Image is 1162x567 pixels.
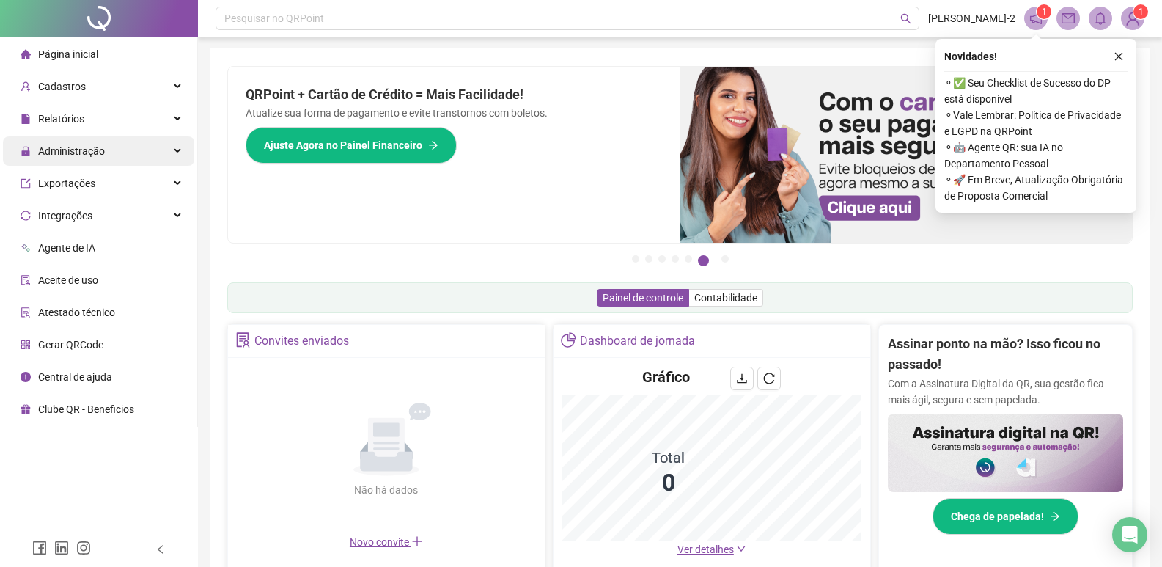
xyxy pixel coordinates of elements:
button: 5 [685,255,692,263]
span: Integrações [38,210,92,222]
button: 6 [698,255,709,266]
button: 2 [645,255,652,263]
span: solution [21,307,31,318]
img: banner%2F75947b42-3b94-469c-a360-407c2d3115d7.png [680,67,1133,243]
span: search [900,13,911,24]
button: Chega de papelada! [933,498,1078,535]
span: home [21,49,31,59]
span: Novo convite [350,536,423,548]
div: Não há dados [319,482,454,498]
h4: Gráfico [642,367,690,387]
sup: 1 [1037,4,1051,19]
span: linkedin [54,541,69,555]
span: plus [411,535,423,547]
h2: QRPoint + Cartão de Crédito = Mais Facilidade! [246,84,663,105]
span: Ajuste Agora no Painel Financeiro [264,137,422,153]
span: user-add [21,81,31,92]
span: left [155,544,166,555]
button: Ajuste Agora no Painel Financeiro [246,127,457,164]
button: 7 [721,255,729,263]
span: ⚬ Vale Lembrar: Política de Privacidade e LGPD na QRPoint [944,107,1128,139]
span: audit [21,275,31,285]
span: Relatórios [38,113,84,125]
div: Open Intercom Messenger [1112,517,1147,552]
h2: Assinar ponto na mão? Isso ficou no passado! [888,334,1123,376]
img: 83410 [1122,7,1144,29]
span: Cadastros [38,81,86,92]
span: ⚬ 🤖 Agente QR: sua IA no Departamento Pessoal [944,139,1128,172]
span: instagram [76,541,91,555]
span: Gerar QRCode [38,339,103,351]
span: bell [1094,12,1107,25]
div: Convites enviados [254,329,349,354]
button: 3 [658,255,666,263]
span: [PERSON_NAME]-2 [928,10,1015,26]
span: Atestado técnico [38,307,115,318]
span: notification [1029,12,1043,25]
span: 1 [1139,7,1144,17]
a: Ver detalhes down [677,544,746,555]
span: download [736,373,748,384]
span: close [1114,51,1124,62]
p: Com a Assinatura Digital da QR, sua gestão fica mais ágil, segura e sem papelada. [888,376,1123,408]
span: Clube QR - Beneficios [38,403,134,415]
span: facebook [32,541,47,555]
span: file [21,114,31,124]
span: reload [763,373,775,384]
button: 1 [632,255,639,263]
span: Página inicial [38,48,98,60]
p: Atualize sua forma de pagamento e evite transtornos com boletos. [246,105,663,121]
span: info-circle [21,372,31,382]
button: 4 [672,255,679,263]
span: Painel de controle [603,292,683,304]
span: pie-chart [561,332,576,348]
span: ⚬ 🚀 Em Breve, Atualização Obrigatória de Proposta Comercial [944,172,1128,204]
span: Aceite de uso [38,274,98,286]
sup: Atualize o seu contato no menu Meus Dados [1133,4,1148,19]
span: Novidades ! [944,48,997,65]
span: export [21,178,31,189]
span: Exportações [38,178,95,189]
span: gift [21,404,31,414]
span: solution [235,332,251,348]
span: Contabilidade [694,292,757,304]
span: mail [1062,12,1075,25]
span: ⚬ ✅ Seu Checklist de Sucesso do DP está disponível [944,75,1128,107]
div: Dashboard de jornada [580,329,695,354]
span: lock [21,146,31,156]
img: banner%2F02c71560-61a6-44d4-94b9-c8ab97240462.png [888,414,1123,492]
span: arrow-right [1050,511,1060,522]
span: sync [21,211,31,221]
span: arrow-right [428,140,438,150]
span: down [736,544,746,554]
span: Administração [38,145,105,157]
span: Central de ajuda [38,371,112,383]
span: qrcode [21,340,31,350]
span: 1 [1042,7,1047,17]
span: Ver detalhes [677,544,734,555]
span: Agente de IA [38,242,95,254]
span: Chega de papelada! [951,508,1044,524]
